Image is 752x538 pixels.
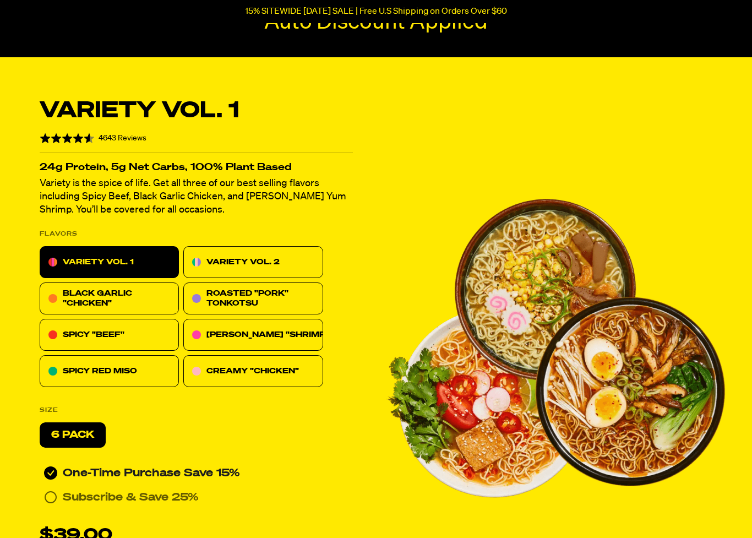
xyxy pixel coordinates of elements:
img: variety_pack_vol_1.png [386,199,726,498]
img: 0be15cd5-tom-youm-shrimp.svg [192,330,201,339]
span: One-Time Purchase Save 15% [63,468,240,479]
span: 4643 Reviews [99,134,146,142]
div: ROASTED "PORK" TONKOTSU [183,282,323,314]
img: icon-black-garlic-chicken.svg [48,294,57,303]
iframe: Marketing Popup [6,465,69,532]
img: 57ed4456-roasted-pork-tonkotsu.svg [192,294,201,303]
div: SPICY "BEEF" [40,319,179,351]
p: SIZE [40,404,58,417]
p: VARIETY VOL. 1 [63,256,134,269]
p: 15% SITEWIDE [DATE] SALE | Free U.S Shipping on Orders Over $60 [245,7,507,17]
p: Subscribe & Save 25% [63,491,199,504]
p: CREAMY "CHICKEN" [206,365,299,378]
div: VARIETY VOL. 2 [183,246,323,278]
div: SPICY RED MISO [40,355,179,387]
p: VARIETY VOL. 2 [206,256,280,269]
p: SPICY RED MISO [63,365,137,378]
p: [PERSON_NAME] "SHRIMP" [206,328,329,341]
span: ROASTED "PORK" TONKOTSU [206,290,288,307]
div: CREAMY "CHICKEN" [183,355,323,387]
span: 6 Pack [51,430,94,440]
p: SPICY "BEEF" [63,328,124,341]
p: 24g Protein, 5g Net Carbs, 100% Plant Based [40,164,353,171]
img: c10dfa8e-creamy-chicken.svg [192,367,201,376]
span: BLACK GARLIC "CHICKEN" [63,290,132,307]
span: Variety is the spice of life. Get all three of our best selling flavors including Spicy Beef, Bla... [40,178,346,215]
div: BLACK GARLIC "CHICKEN" [40,282,179,314]
img: icon-variety-vol2.svg [192,258,201,267]
p: FLAVORS [40,227,78,241]
div: VARIETY VOL. 1 [40,246,179,278]
div: [PERSON_NAME] "SHRIMP" [183,319,323,351]
img: icon-variety-vol-1.svg [48,258,57,267]
img: 7abd0c97-spicy-beef.svg [48,330,57,339]
p: Variety Vol. 1 [40,98,239,124]
img: fc2c7a02-spicy-red-miso.svg [48,367,57,376]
